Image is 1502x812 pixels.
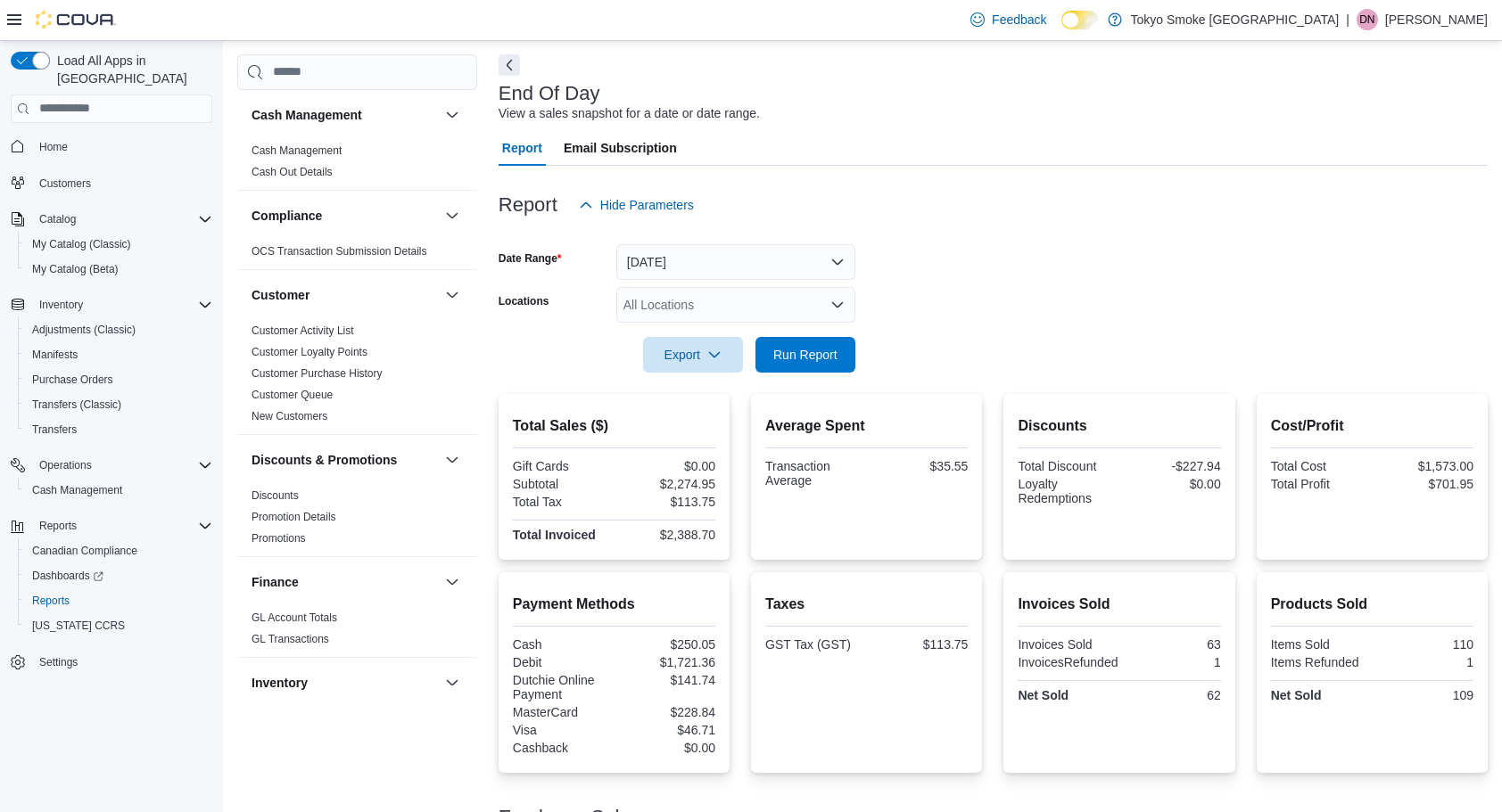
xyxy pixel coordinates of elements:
span: Washington CCRS [25,615,212,636]
div: $113.75 [617,495,715,509]
h3: Compliance [252,207,322,225]
div: Cashback [513,741,611,755]
span: Catalog [39,212,76,226]
a: Cash Management [252,144,342,157]
span: Reports [25,590,212,611]
div: Cash Management [237,140,477,190]
h2: Taxes [765,594,968,615]
a: Discounts [252,489,299,502]
span: My Catalog (Classic) [32,237,131,251]
a: Manifests [25,344,85,365]
button: Cash Management [252,106,438,124]
span: Customers [32,172,212,194]
span: OCS Transaction Submission Details [252,244,427,258]
button: Hide Parameters [572,187,701,223]
button: Reports [4,513,219,538]
h3: Discounts & Promotions [252,451,397,469]
button: Settings [4,649,219,675]
a: Promotion Details [252,511,336,523]
span: Operations [39,458,92,472]
span: Adjustments (Classic) [25,319,212,340]
button: Compliance [442,205,463,226]
div: $0.00 [617,459,715,473]
a: Transfers (Classic) [25,394,128,415]
div: $0.00 [617,741,715,755]
h3: Inventory [252,674,308,692]
button: Manifests [18,342,219,367]
a: GL Transactions [252,633,329,645]
a: Customer Activity List [252,324,354,337]
div: Invoices Sold [1018,637,1116,652]
span: Cash Management [252,144,342,158]
span: GL Account Totals [252,611,337,625]
a: Purchase Orders [25,369,120,390]
a: OCS Transaction Submission Details [252,245,427,258]
div: Finance [237,607,477,657]
span: New Customers [252,409,327,423]
button: Compliance [252,207,438,225]
button: Discounts & Promotions [252,451,438,469]
span: Discounts [252,488,299,503]
div: $701.95 [1375,477,1473,491]
div: $141.74 [617,673,715,687]
div: $35.55 [871,459,969,473]
h2: Payment Methods [513,594,715,615]
span: Reports [32,515,212,537]
a: Settings [32,652,85,673]
a: My Catalog (Beta) [25,258,126,280]
span: Operations [32,455,212,476]
div: Cash [513,637,611,652]
span: Hide Parameters [600,196,694,214]
a: New Customers [252,410,327,422]
div: Debit [513,655,611,669]
div: Discounts & Promotions [237,485,477,556]
button: Transfers [18,417,219,442]
h3: End Of Day [499,83,600,104]
span: Customer Purchase History [252,366,383,381]
div: $46.71 [617,723,715,737]
div: Total Profit [1271,477,1369,491]
button: Discounts & Promotions [442,449,463,471]
label: Date Range [499,251,562,266]
div: $2,274.95 [617,477,715,491]
button: Catalog [32,209,83,230]
div: GST Tax (GST) [765,637,863,652]
h3: Cash Management [252,106,362,124]
div: Customer [237,320,477,434]
button: Open list of options [830,298,845,312]
span: GL Transactions [252,632,329,646]
div: 109 [1375,688,1473,702]
span: Settings [32,651,212,673]
div: View a sales snapshot for a date or date range. [499,104,760,123]
span: Reports [39,519,77,533]
span: Transfers (Classic) [32,398,121,412]
button: Customers [4,170,219,196]
span: Load All Apps in [GEOGRAPHIC_DATA] [50,52,212,87]
span: Customer Loyalty Points [252,345,367,359]
button: Customer [442,284,463,306]
span: Canadian Compliance [25,540,212,562]
div: Dutchie Online Payment [513,673,611,701]
span: Email Subscription [564,130,677,166]
button: Inventory [252,674,438,692]
a: GL Account Totals [252,611,337,624]
h3: Report [499,194,557,216]
button: Inventory [4,292,219,317]
strong: Total Invoiced [513,528,596,542]
div: 63 [1123,637,1221,652]
span: Inventory [39,298,83,312]
button: My Catalog (Beta) [18,257,219,282]
button: Run Report [755,337,855,373]
h2: Average Spent [765,415,968,437]
div: Subtotal [513,477,611,491]
a: Cash Management [25,480,129,501]
button: [US_STATE] CCRS [18,613,219,638]
button: Operations [32,455,99,476]
button: Transfers (Classic) [18,392,219,417]
button: Purchase Orders [18,367,219,392]
h2: Discounts [1018,415,1220,437]
span: Export [654,337,732,373]
span: Purchase Orders [32,373,113,387]
div: $2,388.70 [617,528,715,542]
h2: Cost/Profit [1271,415,1473,437]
